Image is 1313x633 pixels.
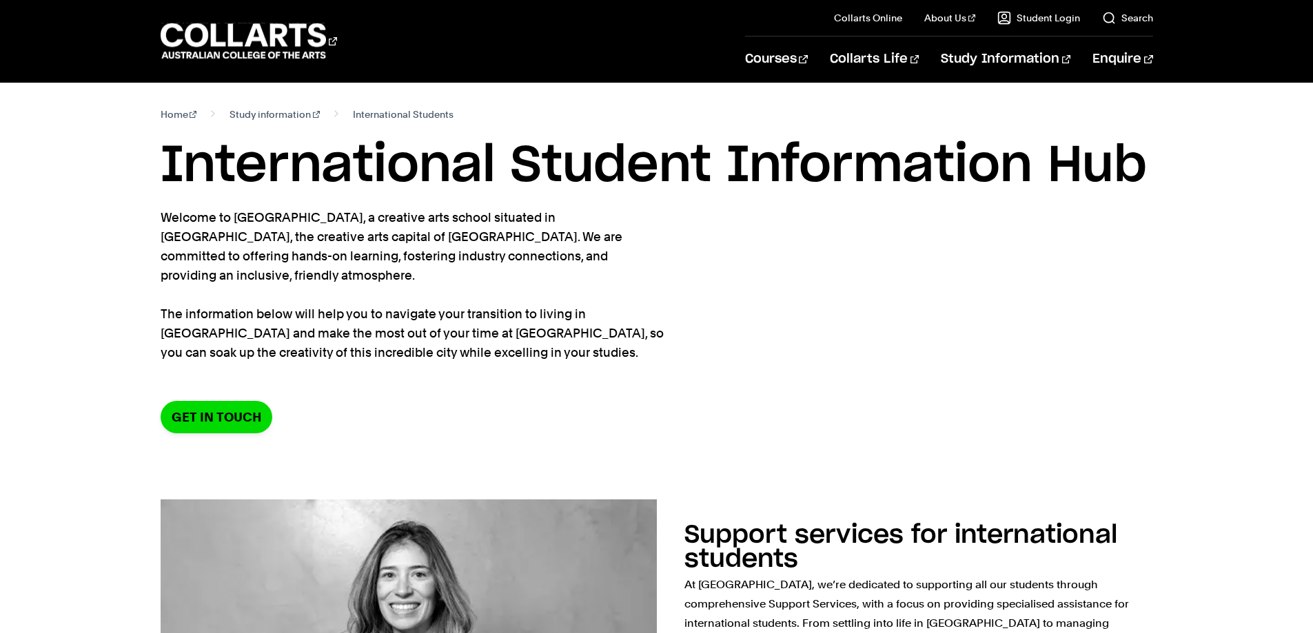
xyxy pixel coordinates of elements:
a: About Us [924,11,975,25]
a: Collarts Life [830,37,919,82]
a: Study Information [941,37,1070,82]
h1: International Student Information Hub [161,135,1153,197]
a: Student Login [997,11,1080,25]
a: Get in Touch [161,401,272,433]
h2: Support services for international students [684,523,1117,572]
span: International Students [353,105,454,124]
a: Study information [230,105,320,124]
p: Welcome to [GEOGRAPHIC_DATA], a creative arts school situated in [GEOGRAPHIC_DATA], the creative ... [161,208,664,362]
a: Collarts Online [834,11,902,25]
div: Go to homepage [161,21,337,61]
a: Courses [745,37,808,82]
a: Home [161,105,197,124]
a: Search [1102,11,1153,25]
a: Enquire [1092,37,1152,82]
